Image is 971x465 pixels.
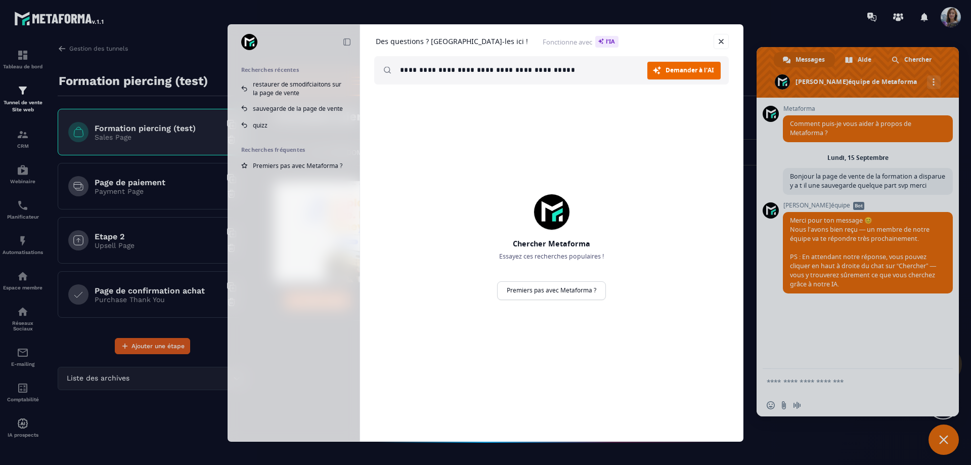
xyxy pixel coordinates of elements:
span: sauvegarde de la page de vente [253,104,343,113]
a: Fermer [714,34,729,49]
h2: Recherches récentes [241,66,346,73]
span: quizz [253,121,268,130]
span: l'IA [595,36,619,48]
span: Premiers pas avec Metaforma ? [253,161,342,170]
span: restaurer de smodifciaitons sur la page de vente [253,80,346,97]
span: Demander à l'AI [666,67,714,73]
a: Réduire [340,35,354,49]
h1: Des questions ? [GEOGRAPHIC_DATA]-les ici ! [376,37,528,46]
span: Fonctionne avec [543,36,619,48]
p: Essayez ces recherches populaires ! [476,252,627,261]
a: Premiers pas avec Metaforma ? [497,281,606,300]
h2: Recherches fréquentes [241,146,346,153]
h2: Chercher Metaforma [476,239,627,249]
